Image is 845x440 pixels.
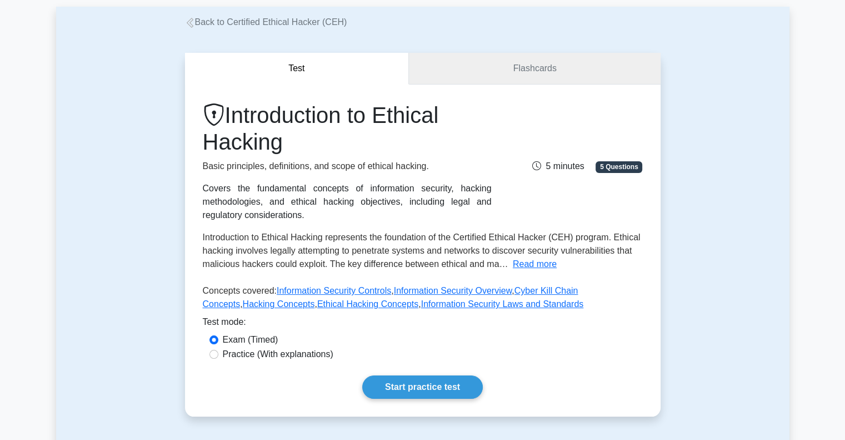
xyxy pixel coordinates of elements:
a: Back to Certified Ethical Hacker (CEH) [185,17,347,27]
a: Hacking Concepts [243,299,315,309]
p: Concepts covered: , , , , , [203,284,643,315]
a: Information Security Controls [277,286,391,295]
button: Test [185,53,409,85]
a: Flashcards [409,53,660,85]
div: Test mode: [203,315,643,333]
h1: Introduction to Ethical Hacking [203,102,492,155]
label: Practice (With explanations) [223,348,333,361]
span: Introduction to Ethical Hacking represents the foundation of the Certified Ethical Hacker (CEH) p... [203,233,641,269]
button: Read more [513,258,557,271]
p: Basic principles, definitions, and scope of ethical hacking. [203,160,492,173]
span: 5 Questions [596,161,642,172]
div: Covers the fundamental concepts of information security, hacking methodologies, and ethical hacki... [203,182,492,222]
a: Ethical Hacking Concepts [317,299,418,309]
label: Exam (Timed) [223,333,278,347]
a: Start practice test [362,375,483,399]
a: Information Security Laws and Standards [421,299,584,309]
span: 5 minutes [532,161,584,171]
a: Information Security Overview [394,286,512,295]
